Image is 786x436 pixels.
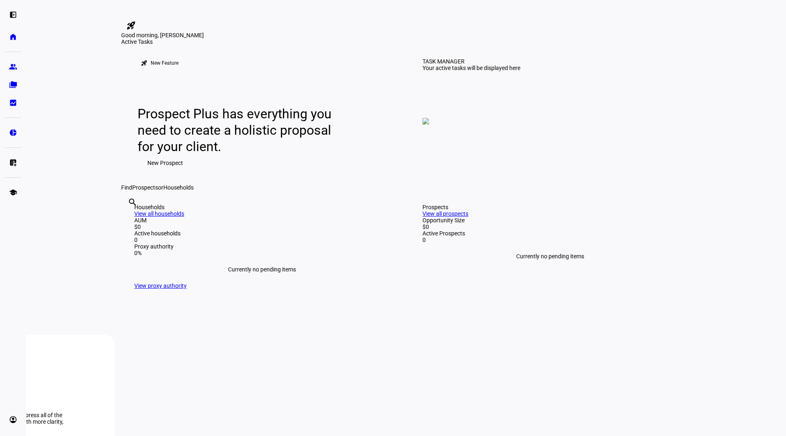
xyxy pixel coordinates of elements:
[9,188,17,197] eth-mat-symbol: school
[134,210,184,217] a: View all households
[134,204,390,210] div: Households
[138,106,339,155] div: Prospect Plus has everything you need to create a holistic proposal for your client.
[9,11,17,19] eth-mat-symbol: left_panel_open
[5,77,21,93] a: folder_copy
[9,158,17,167] eth-mat-symbol: list_alt_add
[126,20,136,30] mat-icon: rocket_launch
[422,230,678,237] div: Active Prospects
[422,237,678,243] div: 0
[422,217,678,224] div: Opportunity Size
[422,58,465,65] div: TASK MANAGER
[134,250,390,256] div: 0%
[134,256,390,282] div: Currently no pending items
[134,282,187,289] a: View proxy authority
[9,416,17,424] eth-mat-symbol: account_circle
[5,59,21,75] a: group
[163,184,194,191] span: Households
[121,38,691,45] div: Active Tasks
[147,155,183,171] span: New Prospect
[9,99,17,107] eth-mat-symbol: bid_landscape
[128,197,138,207] mat-icon: search
[151,60,178,66] div: New Feature
[141,60,147,66] mat-icon: rocket_launch
[422,243,678,269] div: Currently no pending items
[134,237,390,243] div: 0
[422,204,678,210] div: Prospects
[9,81,17,89] eth-mat-symbol: folder_copy
[134,224,390,230] div: $0
[422,118,429,124] img: empty-tasks.png
[121,184,691,191] div: Find or
[134,217,390,224] div: AUM
[9,63,17,71] eth-mat-symbol: group
[134,230,390,237] div: Active households
[422,210,468,217] a: View all prospects
[138,155,193,171] button: New Prospect
[9,129,17,137] eth-mat-symbol: pie_chart
[5,95,21,111] a: bid_landscape
[121,32,691,38] div: Good morning, [PERSON_NAME]
[422,65,520,71] div: Your active tasks will be displayed here
[5,29,21,45] a: home
[128,208,129,218] input: Enter name of prospect or household
[5,124,21,141] a: pie_chart
[134,243,390,250] div: Proxy authority
[422,224,678,230] div: $0
[9,33,17,41] eth-mat-symbol: home
[132,184,158,191] span: Prospects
